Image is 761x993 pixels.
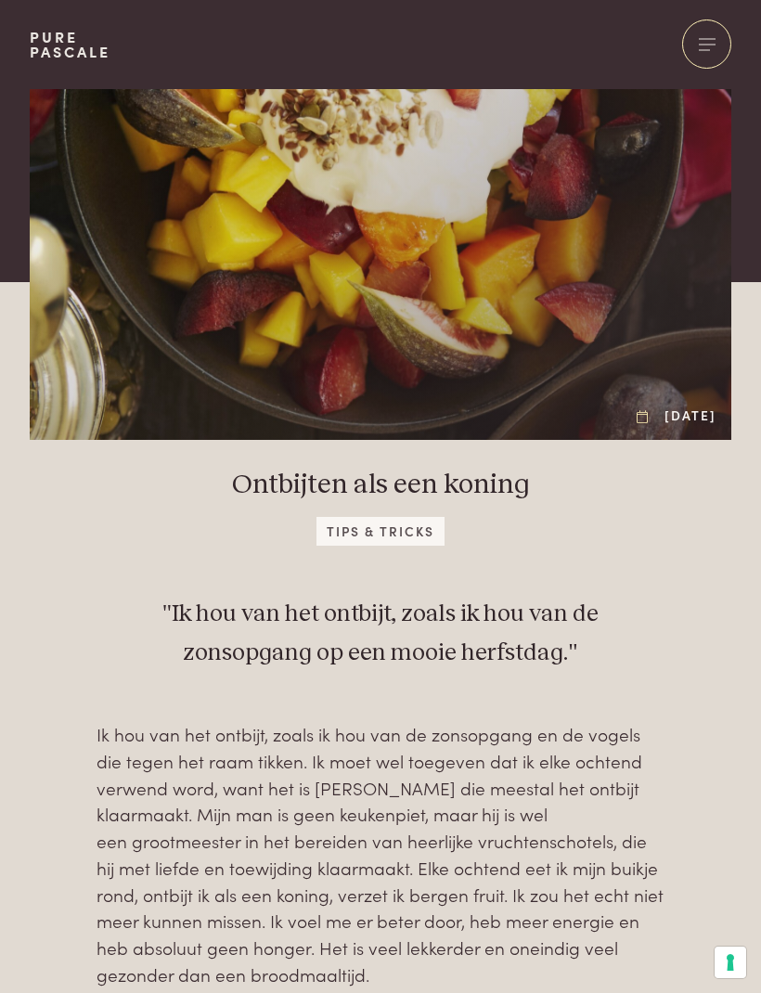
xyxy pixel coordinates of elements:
button: Uw voorkeuren voor toestemming voor trackingtechnologieën [715,947,746,978]
p: Ik hou van het ontbijt, zoals ik hou van de zonsopgang en de vogels die tegen het raam tikken. Ik... [97,721,665,987]
a: PurePascale [30,30,110,59]
h1: Ontbijten als een koning [232,468,530,502]
span: Tips & Tricks [316,517,444,546]
div: "Ik hou van het ontbijt, zoals ik hou van de zonsopgang op een mooie herfstdag." [97,595,665,672]
div: [DATE] [637,406,717,425]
